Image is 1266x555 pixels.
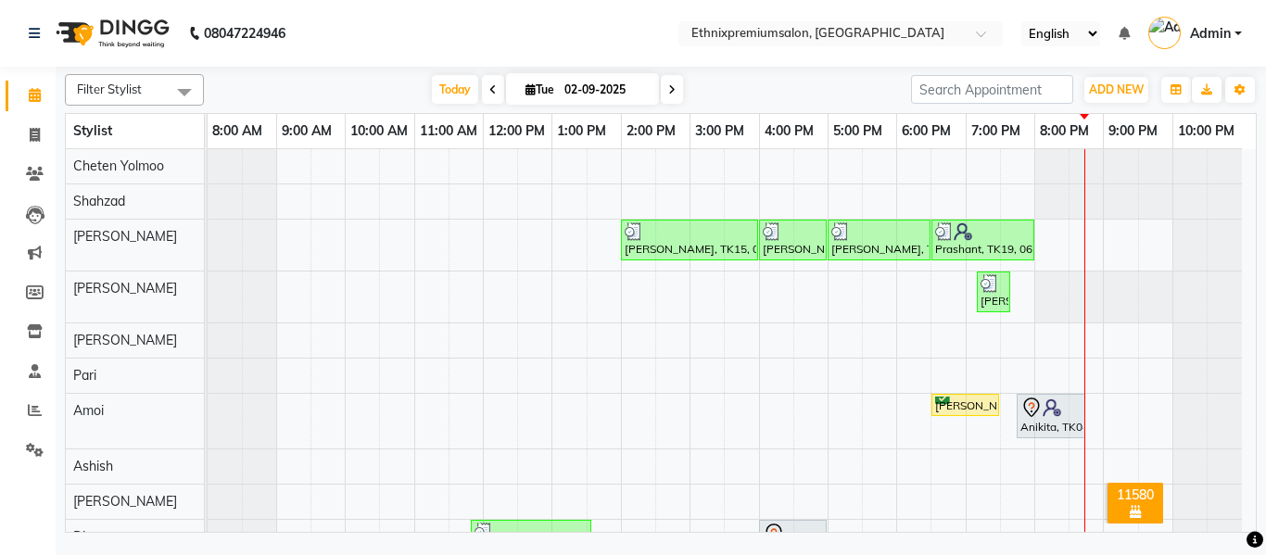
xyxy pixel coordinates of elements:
a: 2:00 PM [622,118,680,145]
a: 3:00 PM [690,118,749,145]
div: [PERSON_NAME], TK17, 05:00 PM-06:30 PM, Haircut - Premier Men Hair Cut ,Haircut - [PERSON_NAME] Trim [829,222,929,258]
a: 1:00 PM [552,118,611,145]
a: 9:00 PM [1104,118,1162,145]
span: [PERSON_NAME] [73,332,177,348]
a: 10:00 AM [346,118,412,145]
a: 4:00 PM [760,118,818,145]
div: 11580 [1111,486,1159,503]
div: [PERSON_NAME], TK27, 07:10 PM-07:40 PM, Threading - Eye Brows,Threading- Chin [979,274,1008,309]
div: [PERSON_NAME], TK17, 04:00 PM-05:00 PM, Haircut - Premier Men Hair Cut [761,222,825,258]
img: Admin [1148,17,1181,49]
input: 2025-09-02 [559,76,652,104]
span: Ashish [73,458,113,474]
div: [PERSON_NAME], TK07, 06:30 PM-07:30 PM, Nail Extension - Gel Polish Removal([DEMOGRAPHIC_DATA]) [933,397,997,414]
div: [PERSON_NAME], TK15, 02:00 PM-04:00 PM, Haircut - Premier Women Hair Cut,Hair Colour - Root Touch... [623,222,756,258]
a: 11:00 AM [415,118,482,145]
button: ADD NEW [1084,77,1148,103]
span: Filter Stylist [77,82,142,96]
span: Amoi [73,402,104,419]
a: 6:00 PM [897,118,956,145]
span: Pari [73,367,96,384]
span: [PERSON_NAME] [73,280,177,296]
a: 5:00 PM [829,118,887,145]
span: [PERSON_NAME] [73,228,177,245]
a: 9:00 AM [277,118,336,145]
span: Dipa [73,528,100,545]
a: 8:00 PM [1035,118,1094,145]
input: Search Appointment [911,75,1073,104]
span: [PERSON_NAME] [73,493,177,510]
span: Admin [1190,24,1231,44]
span: Today [432,75,478,104]
a: 8:00 AM [208,118,267,145]
span: Shahzad [73,193,125,209]
a: 7:00 PM [967,118,1025,145]
span: Cheten Yolmoo [73,158,164,174]
span: Stylist [73,122,112,139]
span: Tue [521,82,559,96]
div: Anikita, TK04, 07:45 PM-08:45 PM, Nail Extension - Gel Polish Removal([DEMOGRAPHIC_DATA]) [1019,397,1083,435]
img: logo [47,7,174,59]
b: 08047224946 [204,7,285,59]
div: Prashant, TK19, 06:30 PM-08:00 PM, Haircut - Premier Men Hair Cut ,Haircut - [PERSON_NAME] Trim [933,222,1032,258]
a: 10:00 PM [1173,118,1239,145]
span: ADD NEW [1089,82,1144,96]
a: 12:00 PM [484,118,550,145]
